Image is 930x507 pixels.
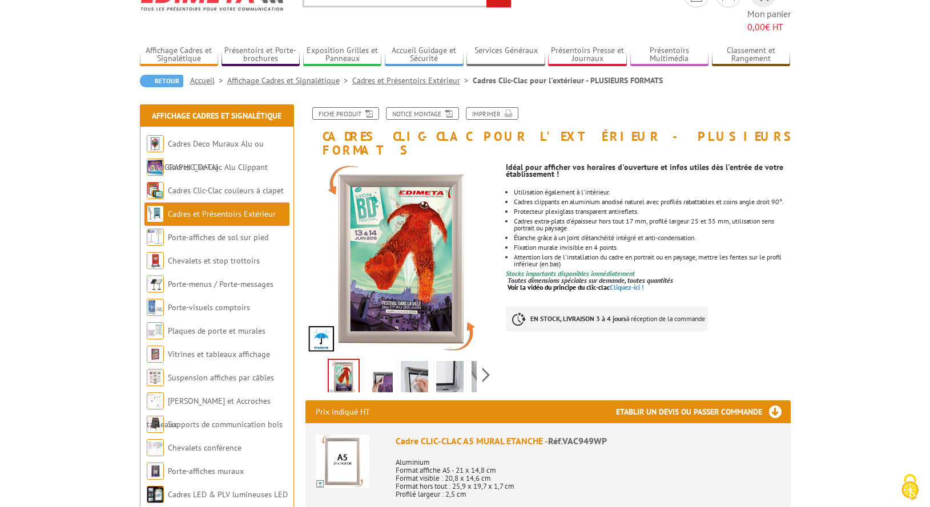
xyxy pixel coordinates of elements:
a: Imprimer [466,107,518,120]
a: Accueil [190,75,227,86]
a: Voir la vidéo du principe du clic-clacCliquez-ici ! [508,283,644,291]
strong: EN STOCK, LIVRAISON 3 à 4 jours [530,314,626,323]
img: cadres_aluminium_clic_clac_vac949wp.jpg [329,360,359,395]
p: Prix indiqué HT [316,400,370,423]
img: Cadres et Présentoirs Extérieur [147,205,164,222]
a: Cadres et Présentoirs Extérieur [352,75,473,86]
a: Cadres Clic-Clac couleurs à clapet [168,185,284,196]
a: Cadres LED & PLV lumineuses LED [168,489,288,500]
a: Cadres et Présentoirs Extérieur [168,209,276,219]
div: Cadre CLIC-CLAC A5 MURAL ETANCHE - [396,435,780,448]
span: Mon panier [747,7,791,34]
li: Cadres clippants en aluminium anodisé naturel avec profilés rabattables et coins angle droit 90°. [514,198,790,205]
img: Porte-menus / Porte-messages [147,275,164,293]
a: Vitrines et tableaux affichage [168,349,270,359]
img: Chevalets conférence [147,439,164,456]
img: cadres_aluminium_clic_clac_vac949wp_03_bis.jpg [472,361,499,396]
a: Porte-affiches muraux [168,466,244,476]
a: Exposition Grilles et Panneaux [303,46,382,64]
a: Supports de communication bois [168,419,283,429]
img: Cadres Clic-Clac couleurs à clapet [147,182,164,199]
img: cadres_aluminium_clic_clac_vac949wp_04_bis.jpg [436,361,464,396]
a: Présentoirs et Porte-brochures [222,46,300,64]
a: Plaques de porte et murales [168,326,265,336]
img: Cadres Deco Muraux Alu ou Bois [147,135,164,152]
img: Cimaises et Accroches tableaux [147,392,164,409]
a: Retour [140,75,183,87]
span: 0,00 [747,21,765,33]
p: Idéal pour afficher vos horaires d'ouverture et infos utiles dès l'entrée de votre établissement ! [506,164,790,177]
a: Suspension affiches par câbles [168,372,274,383]
span: Voir la vidéo du principe du clic-clac [508,283,610,291]
a: Porte-menus / Porte-messages [168,279,273,289]
em: Toutes dimensions spéciales sur demande, toutes quantités [508,276,673,285]
a: Cadres Clic-Clac Alu Clippant [168,162,268,172]
a: Affichage Cadres et Signalétique [140,46,219,64]
img: Vitrines et tableaux affichage [147,346,164,363]
a: Affichage Cadres et Signalétique [227,75,352,86]
li: Fixation murale invisible en 4 points. [514,244,790,251]
li: Cadres Clic-Clac pour l'extérieur - PLUSIEURS FORMATS [473,75,663,86]
img: Cookies (fenêtre modale) [896,473,924,501]
p: à réception de la commande [506,306,708,331]
img: Cadre CLIC-CLAC A5 MURAL ETANCHE [316,435,369,488]
img: Suspension affiches par câbles [147,369,164,386]
img: cadres_aluminium_clic_clac_vac949wp_02_bis.jpg [401,361,428,396]
span: Next [481,366,492,384]
a: Présentoirs Presse et Journaux [548,46,627,64]
li: Utilisation également à l'intérieur. [514,189,790,196]
p: Aluminium Format affiche A5 - 21 x 14,8 cm Format visible : 20,8 x 14,6 cm Format hors tout : 25,... [396,451,780,498]
a: Notice Montage [386,107,459,120]
li: Attention lors de l'installation du cadre en portrait ou en paysage, mettre les fentes sur le pro... [514,254,790,267]
button: Cookies (fenêtre modale) [890,468,930,507]
a: Services Généraux [466,46,545,64]
font: Stocks importants disponibles immédiatement [506,269,635,278]
img: Chevalets et stop trottoirs [147,252,164,269]
img: Porte-affiches muraux [147,463,164,480]
a: Cadres Deco Muraux Alu ou [GEOGRAPHIC_DATA] [147,139,264,172]
a: Chevalets et stop trottoirs [168,255,260,266]
li: Étanche grâce à un joint d’étanchéité intégré et anti-condensation. [514,234,790,241]
a: Porte-affiches de sol sur pied [168,232,268,242]
h1: Cadres Clic-Clac pour l'extérieur - PLUSIEURS FORMATS [297,107,799,157]
h3: Etablir un devis ou passer commande [616,400,791,423]
a: Affichage Cadres et Signalétique [152,111,281,121]
li: Cadres extra-plats d'épaisseur hors tout 17 mm, profilé largeur 25 et 35 mm, utilisation sens por... [514,218,790,232]
li: Protecteur plexiglass transparent antireflets. [514,208,790,215]
a: Classement et Rangement [712,46,791,64]
a: Porte-visuels comptoirs [168,302,250,313]
img: Cadres LED & PLV lumineuses LED [147,486,164,503]
a: Chevalets conférence [168,443,241,453]
a: [PERSON_NAME] et Accroches tableaux [147,396,271,429]
img: cadres_aluminium_clic_clac_vac949wp.jpg [305,163,498,355]
a: Accueil Guidage et Sécurité [385,46,464,64]
span: Réf.VAC949WP [548,435,607,447]
a: Présentoirs Multimédia [630,46,709,64]
a: Fiche produit [312,107,379,120]
img: Plaques de porte et murales [147,322,164,339]
span: € HT [747,21,791,34]
img: cadre_clic_clac_mural_etanche_a5_a4_a3_a2_a1_a0_b1_vac949wp_950wp_951wp_952wp_953wp_954wp_955wp_9... [365,361,393,396]
img: Porte-visuels comptoirs [147,299,164,316]
img: Porte-affiches de sol sur pied [147,229,164,246]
